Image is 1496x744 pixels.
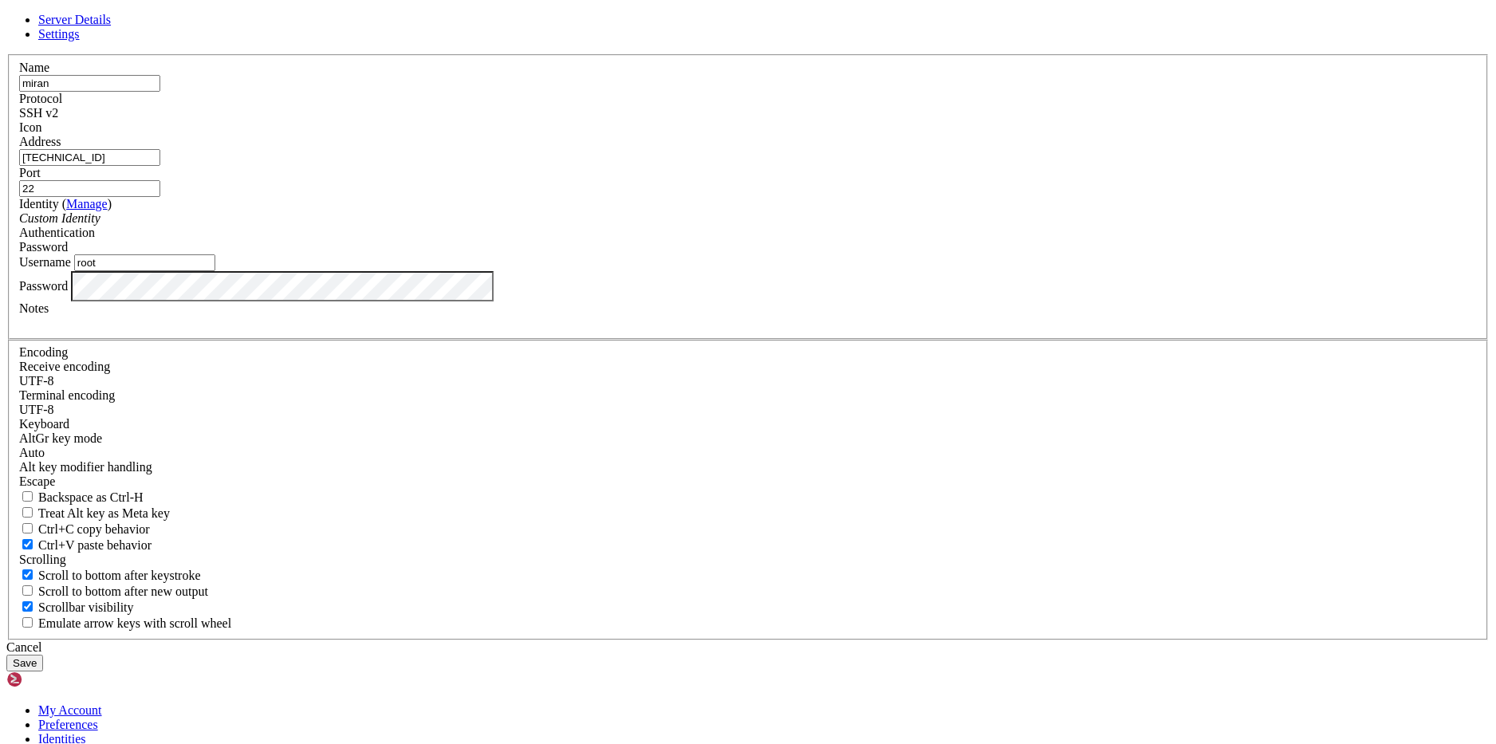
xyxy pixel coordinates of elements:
button: Save [6,655,43,671]
label: Keyboard [19,417,69,431]
span: Password [19,240,68,254]
span: Escape [19,474,55,488]
label: Notes [19,301,49,315]
span: UTF-8 [19,374,54,388]
input: Treat Alt key as Meta key [22,507,33,518]
label: If true, the backspace should send BS ('\x08', aka ^H). Otherwise the backspace key should send '... [19,490,144,504]
input: Port Number [19,180,160,197]
label: Authentication [19,226,95,239]
a: Manage [66,197,108,211]
label: Identity [19,197,112,211]
div: Cancel [6,640,1490,655]
label: Port [19,166,41,179]
span: Ctrl+V paste behavior [38,538,152,552]
label: Icon [19,120,41,134]
label: Controls how the Alt key is handled. Escape: Send an ESC prefix. 8-Bit: Add 128 to the typed char... [19,460,152,474]
span: Emulate arrow keys with scroll wheel [38,616,231,630]
div: Custom Identity [19,211,1477,226]
label: Protocol [19,92,62,105]
span: Scroll to bottom after new output [38,585,208,598]
label: Scrolling [19,553,66,566]
input: Server Name [19,75,160,92]
span: ( ) [62,197,112,211]
div: Password [19,240,1477,254]
div: Escape [19,474,1477,489]
label: Password [19,278,68,292]
label: The default terminal encoding. ISO-2022 enables character map translations (like graphics maps). ... [19,388,115,402]
label: Scroll to bottom after new output. [19,585,208,598]
label: Whether the Alt key acts as a Meta key or as a distinct Alt key. [19,506,170,520]
span: UTF-8 [19,403,54,416]
label: Ctrl+V pastes if true, sends ^V to host if false. Ctrl+Shift+V sends ^V to host if true, pastes i... [19,538,152,552]
span: Treat Alt key as Meta key [38,506,170,520]
span: Auto [19,446,45,459]
input: Emulate arrow keys with scroll wheel [22,617,33,628]
label: When using the alternative screen buffer, and DECCKM (Application Cursor Keys) is active, mouse w... [19,616,231,630]
label: Name [19,61,49,74]
span: Scrollbar visibility [38,600,134,614]
a: Server Details [38,13,111,26]
div: SSH v2 [19,106,1477,120]
input: Ctrl+C copy behavior [22,523,33,533]
a: My Account [38,703,102,717]
label: Set the expected encoding for data received from the host. If the encodings do not match, visual ... [19,431,102,445]
label: Whether to scroll to the bottom on any keystroke. [19,569,201,582]
div: UTF-8 [19,374,1477,388]
label: Ctrl-C copies if true, send ^C to host if false. Ctrl-Shift-C sends ^C to host if true, copies if... [19,522,150,536]
input: Scrollbar visibility [22,601,33,612]
label: Address [19,135,61,148]
span: Ctrl+C copy behavior [38,522,150,536]
label: Set the expected encoding for data received from the host. If the encodings do not match, visual ... [19,360,110,373]
i: Custom Identity [19,211,100,225]
input: Host Name or IP [19,149,160,166]
span: Backspace as Ctrl-H [38,490,144,504]
label: Encoding [19,345,68,359]
input: Scroll to bottom after keystroke [22,569,33,580]
span: SSH v2 [19,106,58,120]
div: UTF-8 [19,403,1477,417]
span: Scroll to bottom after keystroke [38,569,201,582]
div: Auto [19,446,1477,460]
label: Username [19,255,71,269]
img: Shellngn [6,671,98,687]
a: Settings [38,27,80,41]
input: Backspace as Ctrl-H [22,491,33,502]
a: Preferences [38,718,98,731]
input: Ctrl+V paste behavior [22,539,33,549]
input: Scroll to bottom after new output [22,585,33,596]
label: The vertical scrollbar mode. [19,600,134,614]
input: Login Username [74,254,215,271]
